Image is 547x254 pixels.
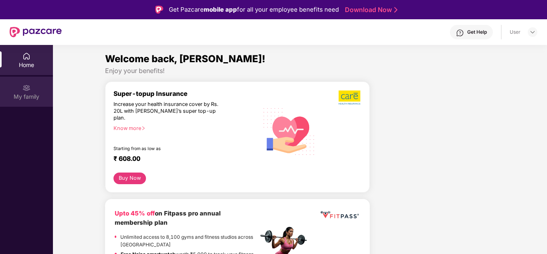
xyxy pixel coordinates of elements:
span: right [141,126,146,130]
b: Upto 45% off [115,209,155,217]
img: svg+xml;base64,PHN2ZyBpZD0iRHJvcGRvd24tMzJ4MzIiIHhtbG5zPSJodHRwOi8vd3d3LnczLm9yZy8yMDAwL3N2ZyIgd2... [529,29,536,35]
b: on Fitpass pro annual membership plan [115,209,221,227]
div: Enjoy your benefits! [105,67,495,75]
button: Buy Now [113,173,146,184]
div: Starting from as low as [113,146,224,152]
img: fppp.png [319,209,360,221]
div: Get Help [467,29,487,35]
img: svg+xml;base64,PHN2ZyB4bWxucz0iaHR0cDovL3d3dy53My5vcmcvMjAwMC9zdmciIHhtbG5zOnhsaW5rPSJodHRwOi8vd3... [258,100,320,163]
img: svg+xml;base64,PHN2ZyBpZD0iSGVscC0zMngzMiIgeG1sbnM9Imh0dHA6Ly93d3cudzMub3JnLzIwMDAvc3ZnIiB3aWR0aD... [456,29,464,37]
p: Unlimited access to 8,100 gyms and fitness studios across [GEOGRAPHIC_DATA] [120,233,258,248]
div: Know more [113,125,253,131]
img: New Pazcare Logo [10,27,62,37]
a: Download Now [345,6,395,14]
div: ₹ 608.00 [113,155,250,165]
img: svg+xml;base64,PHN2ZyBpZD0iSG9tZSIgeG1sbnM9Imh0dHA6Ly93d3cudzMub3JnLzIwMDAvc3ZnIiB3aWR0aD0iMjAiIG... [22,52,30,60]
img: b5dec4f62d2307b9de63beb79f102df3.png [338,90,361,105]
img: svg+xml;base64,PHN2ZyB3aWR0aD0iMjAiIGhlaWdodD0iMjAiIHZpZXdCb3g9IjAgMCAyMCAyMCIgZmlsbD0ibm9uZSIgeG... [22,84,30,92]
strong: mobile app [204,6,237,13]
div: Get Pazcare for all your employee benefits need [169,5,339,14]
div: User [510,29,521,35]
div: Super-topup Insurance [113,90,258,98]
img: Stroke [394,6,397,14]
div: Increase your health insurance cover by Rs. 20L with [PERSON_NAME]’s super top-up plan. [113,101,223,122]
img: Logo [155,6,163,14]
span: Welcome back, [PERSON_NAME]! [105,53,265,65]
